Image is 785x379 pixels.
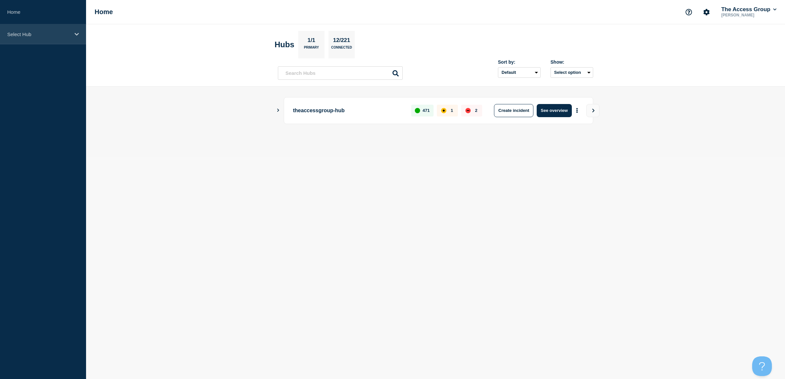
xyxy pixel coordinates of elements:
button: Support [682,5,696,19]
div: Show: [550,59,593,65]
button: View [586,104,599,117]
select: Sort by [498,67,541,78]
p: 1/1 [305,37,318,46]
input: Search Hubs [278,66,403,80]
iframe: Help Scout Beacon - Open [752,356,772,376]
button: More actions [573,104,581,116]
div: up [415,108,420,113]
button: Create incident [494,104,533,117]
p: 471 [423,108,430,113]
p: theaccessgroup-hub [293,104,404,117]
div: Sort by: [498,59,541,65]
p: Connected [331,46,352,53]
p: [PERSON_NAME] [720,13,778,17]
h1: Home [95,8,113,16]
div: affected [441,108,446,113]
p: 12/221 [331,37,353,46]
p: 2 [475,108,477,113]
p: 1 [451,108,453,113]
button: See overview [537,104,572,117]
button: Show Connected Hubs [277,108,280,113]
p: Primary [304,46,319,53]
button: The Access Group [720,6,778,13]
button: Account settings [700,5,713,19]
h2: Hubs [275,40,294,49]
div: down [465,108,471,113]
button: Select option [550,67,593,78]
p: Select Hub [7,32,70,37]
